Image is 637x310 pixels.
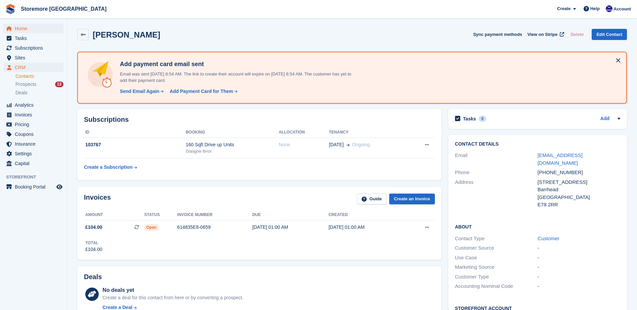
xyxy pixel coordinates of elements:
[15,24,55,33] span: Home
[177,210,253,220] th: Invoice number
[15,149,55,158] span: Settings
[606,5,612,12] img: Angela
[357,194,386,205] a: Guide
[3,53,63,62] a: menu
[463,116,476,122] h2: Tasks
[279,127,329,138] th: Allocation
[85,246,102,253] div: £104.00
[538,169,620,176] div: [PHONE_NUMBER]
[5,4,15,14] img: stora-icon-8386f47178a22dfd0bd8f6a31ec36ba5ce8667c1dd55bd0f319d3a0aa187defe.svg
[455,282,538,290] div: Accounting Nominal Code
[538,186,620,194] div: Barrhead
[538,263,620,271] div: -
[538,178,620,186] div: [STREET_ADDRESS]
[3,139,63,149] a: menu
[455,273,538,281] div: Customer Type
[455,244,538,252] div: Customer Source
[538,244,620,252] div: -
[117,60,352,68] h4: Add payment card email sent
[538,152,583,166] a: [EMAIL_ADDRESS][DOMAIN_NAME]
[328,210,405,220] th: Created
[85,224,102,231] span: £104.00
[177,224,253,231] div: 614835E8-0659
[329,141,344,148] span: [DATE]
[455,152,538,167] div: Email
[3,149,63,158] a: menu
[252,210,328,220] th: Due
[84,116,435,123] h2: Subscriptions
[120,88,160,95] div: Send Email Again
[3,110,63,119] a: menu
[528,31,557,38] span: View on Stripe
[328,224,405,231] div: [DATE] 01:00 AM
[479,116,486,122] div: 0
[186,127,279,138] th: Booking
[144,224,159,231] span: Open
[3,100,63,110] a: menu
[84,210,144,220] th: Amount
[15,89,63,96] a: Deals
[55,183,63,191] a: Preview store
[84,273,102,281] h2: Deals
[186,141,279,148] div: 160 Sqft Drive up Units
[352,142,370,147] span: Ongoing
[18,3,109,14] a: Storemore [GEOGRAPHIC_DATA]
[279,141,329,148] div: None
[613,6,631,12] span: Account
[538,236,559,241] a: Customer
[3,43,63,53] a: menu
[15,130,55,139] span: Coupons
[455,223,620,230] h2: About
[3,130,63,139] a: menu
[15,110,55,119] span: Invoices
[170,88,233,95] div: Add Payment Card for Them
[557,5,571,12] span: Create
[84,161,137,173] a: Create a Subscription
[15,81,63,88] a: Prospects 13
[389,194,435,205] a: Create an Invoice
[3,24,63,33] a: menu
[15,159,55,168] span: Capital
[538,201,620,209] div: E78 2RR
[15,43,55,53] span: Subscriptions
[3,63,63,72] a: menu
[455,235,538,243] div: Contact Type
[84,141,186,148] div: 103767
[455,263,538,271] div: Marketing Source
[455,178,538,209] div: Address
[3,120,63,129] a: menu
[15,73,63,80] a: Contacts
[15,81,36,88] span: Prospects
[3,34,63,43] a: menu
[84,194,111,205] h2: Invoices
[3,159,63,168] a: menu
[102,294,243,301] div: Create a deal for this contact from here or by converting a prospect.
[15,120,55,129] span: Pricing
[538,273,620,281] div: -
[538,282,620,290] div: -
[15,53,55,62] span: Sites
[86,60,115,89] img: add-payment-card-4dbda4983b697a7845d177d07a5d71e8a16f1ec00487972de202a45f1e8132f5.svg
[3,182,63,192] a: menu
[329,127,408,138] th: Tenancy
[252,224,328,231] div: [DATE] 01:00 AM
[186,148,279,154] div: Glasgow Ibrox
[15,100,55,110] span: Analytics
[55,82,63,87] div: 13
[538,254,620,262] div: -
[590,5,600,12] span: Help
[167,88,238,95] a: Add Payment Card for Them
[84,164,133,171] div: Create a Subscription
[455,142,620,147] h2: Contact Details
[15,90,28,96] span: Deals
[15,182,55,192] span: Booking Portal
[85,240,102,246] div: Total
[592,29,627,40] a: Edit Contact
[15,63,55,72] span: CRM
[538,194,620,201] div: [GEOGRAPHIC_DATA]
[6,174,67,180] span: Storefront
[93,30,160,39] h2: [PERSON_NAME]
[102,286,243,294] div: No deals yet
[600,115,609,123] a: Add
[455,254,538,262] div: Use Case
